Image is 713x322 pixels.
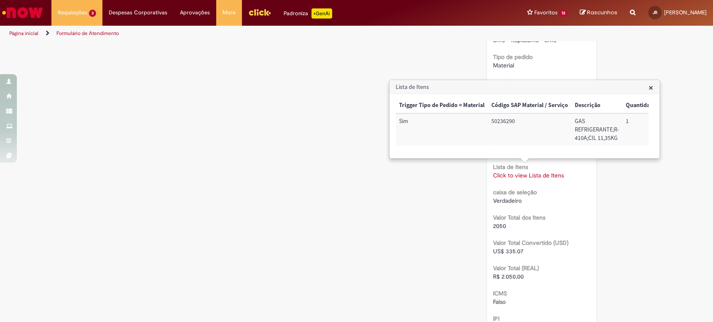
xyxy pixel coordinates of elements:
[493,196,522,204] span: Verdadeiro
[493,264,539,271] b: Valor Total (REAL)
[653,10,657,15] span: JR
[534,8,557,17] span: Favoritos
[493,163,528,170] b: Lista de Itens
[493,289,507,297] b: ICMS
[571,98,622,113] th: Descrição
[493,222,506,229] span: 2050
[493,272,524,280] span: R$ 2.050,00
[222,8,236,17] span: More
[493,314,499,322] b: IPI
[580,9,617,17] a: Rascunhos
[493,188,537,196] b: caixa de seleção
[56,30,119,37] a: Formulário de Atendimento
[493,247,523,255] span: US$ 335.07
[559,10,567,17] span: 13
[493,171,564,179] a: Click to view Lista de Itens
[6,26,469,41] ul: Trilhas de página
[248,6,271,19] img: click_logo_yellow_360x200.png
[493,78,528,86] b: Tipo de Frete
[109,8,167,17] span: Despesas Corporativas
[180,8,210,17] span: Aprovações
[390,80,659,94] h3: Lista de Itens
[396,113,488,146] td: Trigger Tipo de Pedido = Material: Sim
[493,239,568,246] b: Valor Total Convertido (USD)
[571,113,622,146] td: Descrição: GAS REFRIGERANTE;R-410A;CIL 11,35KG
[622,113,659,146] td: Quantidade: 1
[1,4,44,21] img: ServiceNow
[493,213,545,221] b: Valor Total dos Itens
[389,80,660,159] div: Lista de Itens
[9,30,38,37] a: Página inicial
[488,98,571,113] th: Código SAP Material / Serviço
[649,82,653,93] span: ×
[649,83,653,92] button: Close
[493,62,514,69] span: Material
[89,10,96,17] span: 3
[664,9,707,16] span: [PERSON_NAME]
[493,53,533,61] b: Tipo de pedido
[493,36,557,44] span: BR18 - Itapissuma - BR18
[587,8,617,16] span: Rascunhos
[396,98,488,113] th: Trigger Tipo de Pedido = Material
[311,8,332,19] p: +GenAi
[493,298,506,305] span: Falso
[284,8,332,19] div: Padroniza
[488,113,571,146] td: Código SAP Material / Serviço: 50236290
[58,8,87,17] span: Requisições
[622,98,659,113] th: Quantidade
